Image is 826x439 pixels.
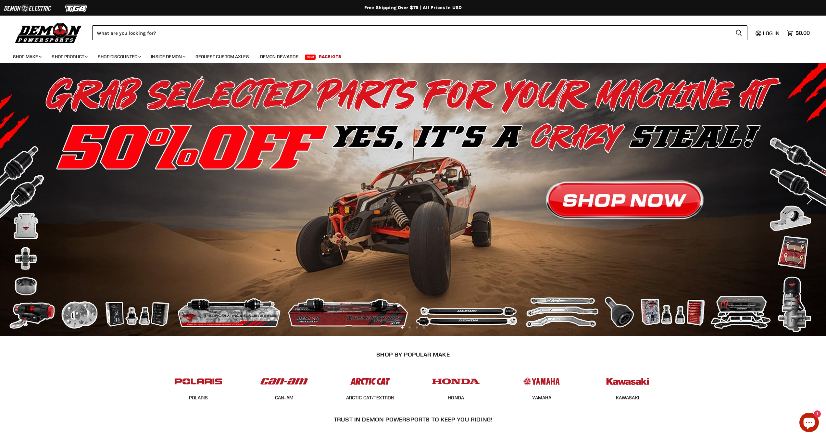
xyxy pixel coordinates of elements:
a: HONDA [448,395,464,401]
span: HONDA [448,395,464,401]
inbox-online-store-chat: Shopify online store chat [797,413,821,434]
span: $0.00 [795,30,810,36]
img: POPULAR_MAKE_logo_3_027535af-6171-4c5e-a9bc-f0eccd05c5d6.jpg [345,371,395,391]
button: Next [802,193,815,206]
input: Search [92,25,730,40]
li: Page dot 1 [401,326,404,329]
a: Race Kits [314,50,346,63]
a: Log in [760,30,783,36]
a: Inside Demon [146,50,189,63]
a: Shop Product [47,50,92,63]
img: POPULAR_MAKE_logo_2_dba48cf1-af45-46d4-8f73-953a0f002620.jpg [173,371,224,391]
img: Demon Electric Logo 2 [3,2,52,15]
span: Log in [763,30,780,36]
li: Page dot 4 [423,326,425,329]
ul: Main menu [8,47,808,63]
img: Demon Powersports [13,21,84,44]
form: Product [92,25,747,40]
img: POPULAR_MAKE_logo_1_adc20308-ab24-48c4-9fac-e3c1a623d575.jpg [259,371,309,391]
a: YAMAHA [532,395,552,401]
span: CAN-AM [275,395,294,401]
a: KAWASAKI [616,395,639,401]
span: ARCTIC CAT/TEXTRON [346,395,394,401]
h2: Trust In Demon Powersports To Keep You Riding! [169,416,657,423]
a: Shop Make [8,50,45,63]
a: Shop Discounted [93,50,145,63]
img: POPULAR_MAKE_logo_6_76e8c46f-2d1e-4ecc-b320-194822857d41.jpg [602,371,653,391]
span: New! [305,55,316,60]
a: Request Custom Axles [191,50,254,63]
img: TGB Logo 2 [52,2,101,15]
a: ARCTIC CAT/TEXTRON [346,395,394,401]
div: Free Shipping Over $75 | All Prices In USD [153,5,673,11]
a: $0.00 [783,28,813,38]
li: Page dot 2 [408,326,411,329]
span: POLARIS [189,395,208,401]
span: KAWASAKI [616,395,639,401]
span: YAMAHA [532,395,552,401]
li: Page dot 3 [416,326,418,329]
button: Previous [11,193,24,206]
a: Demon Rewards [255,50,304,63]
img: POPULAR_MAKE_logo_5_20258e7f-293c-4aac-afa8-159eaa299126.jpg [516,371,567,391]
h2: SHOP BY POPULAR MAKE [161,351,665,358]
button: Search [730,25,747,40]
img: POPULAR_MAKE_logo_4_4923a504-4bac-4306-a1be-165a52280178.jpg [431,371,481,391]
a: CAN-AM [275,395,294,401]
a: POLARIS [189,395,208,401]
